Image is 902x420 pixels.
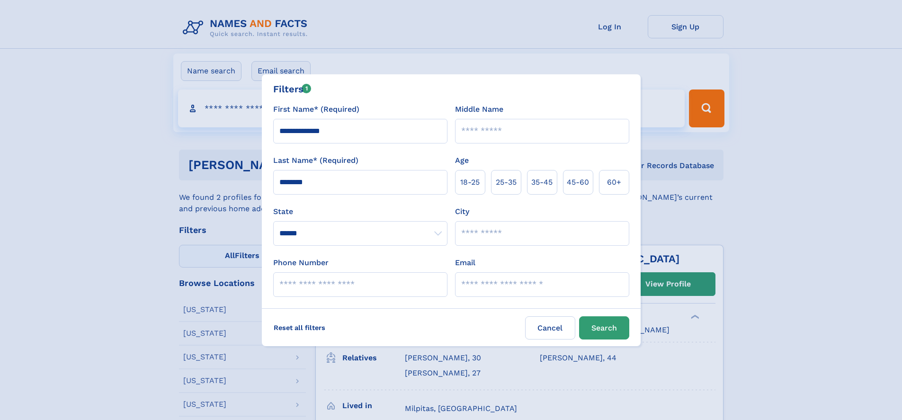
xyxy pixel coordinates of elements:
label: Email [455,257,475,268]
label: Last Name* (Required) [273,155,358,166]
label: City [455,206,469,217]
label: State [273,206,447,217]
span: 60+ [607,177,621,188]
span: 45‑60 [567,177,589,188]
label: Reset all filters [268,316,331,339]
div: Filters [273,82,312,96]
label: Cancel [525,316,575,340]
label: Age [455,155,469,166]
span: 18‑25 [460,177,480,188]
span: 25‑35 [496,177,517,188]
label: Middle Name [455,104,503,115]
label: Phone Number [273,257,329,268]
label: First Name* (Required) [273,104,359,115]
span: 35‑45 [531,177,553,188]
button: Search [579,316,629,340]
